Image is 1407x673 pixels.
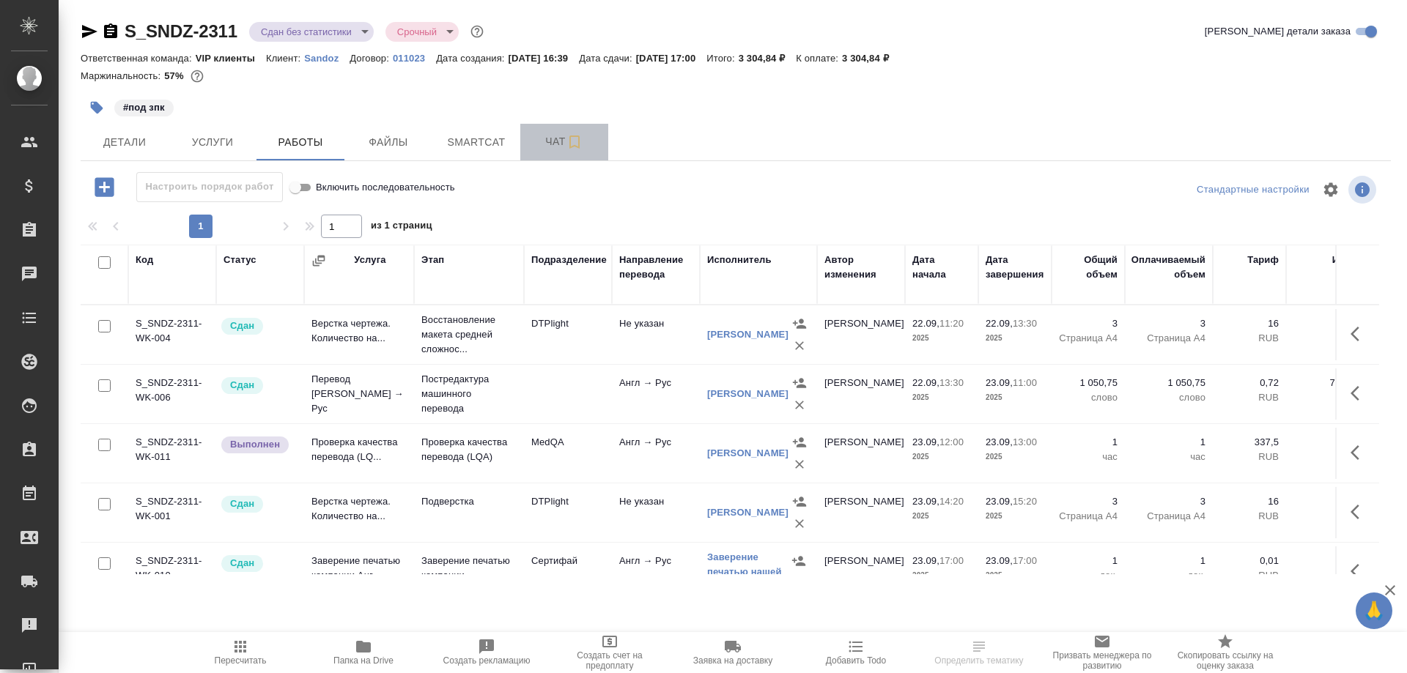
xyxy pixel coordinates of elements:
p: Страница А4 [1132,509,1205,524]
div: Код [136,253,153,267]
td: Заверение печатью компании Анг... [304,546,414,598]
p: 23.09, [986,436,1013,447]
p: Итого: [706,53,738,64]
div: Менеджер проверил работу исполнителя, передает ее на следующий этап [220,316,297,336]
p: Подверстка [421,494,517,509]
div: Дата начала [912,253,971,282]
td: S_SNDZ-2311-WK-001 [128,487,216,538]
td: [PERSON_NAME] [817,546,905,598]
p: 0,72 [1220,376,1279,390]
p: 12:00 [939,436,964,447]
span: Работы [265,133,336,152]
td: [PERSON_NAME] [817,368,905,420]
p: 16 [1220,494,1279,509]
td: Англ → Рус [612,428,700,479]
p: 1 050,75 [1132,376,1205,390]
p: Постредактура машинного перевода [421,372,517,416]
a: [PERSON_NAME] [707,447,789,458]
td: S_SNDZ-2311-WK-011 [128,428,216,479]
p: 3 [1132,494,1205,509]
a: Заверение печатью нашей компании [707,551,782,592]
p: 23.09, [986,377,1013,388]
button: Назначить [789,313,810,335]
p: 13:00 [1013,436,1037,447]
p: 3 [1059,316,1118,331]
button: Здесь прячутся важные кнопки [1342,435,1377,470]
p: Сдан [230,378,254,393]
button: Назначить [789,372,810,394]
p: час [1132,450,1205,464]
button: Назначить [789,431,810,453]
div: Услуга [354,253,385,267]
p: RUB [1293,390,1359,405]
td: S_SNDZ-2311-WK-010 [128,546,216,598]
p: слово [1132,390,1205,405]
button: Срочный [393,26,441,38]
div: Менеджер проверил работу исполнителя, передает ее на следующий этап [220,554,297,573]
p: RUB [1293,331,1359,346]
p: 11:20 [939,318,964,329]
td: Верстка чертежа. Количество на... [304,487,414,538]
p: 15:20 [1013,496,1037,507]
p: Восстановление макета средней сложнос... [421,313,517,357]
p: 22.09, [912,318,939,329]
p: RUB [1293,568,1359,583]
span: Файлы [353,133,424,152]
td: Верстка чертежа. Количество на... [304,309,414,360]
td: Не указан [612,309,700,360]
td: DTPlight [524,309,612,360]
button: Удалить [789,453,810,475]
td: Не указан [612,487,700,538]
p: 2025 [986,568,1044,583]
p: RUB [1220,331,1279,346]
p: Дата создания: [436,53,508,64]
p: 16 [1220,316,1279,331]
span: Smartcat [441,133,512,152]
p: Проверка качества перевода (LQA) [421,435,517,464]
p: 1 [1132,435,1205,450]
a: Sandoz [304,51,350,64]
p: 23.09, [912,496,939,507]
div: Этап [421,253,444,267]
div: Направление перевода [619,253,693,282]
p: 14:20 [939,496,964,507]
p: Сдан [230,497,254,511]
button: Скопировать ссылку [102,23,119,40]
p: 2025 [912,390,971,405]
button: Здесь прячутся важные кнопки [1342,494,1377,529]
button: Сдан без статистики [256,26,356,38]
p: 57% [164,70,187,81]
p: VIP клиенты [196,53,266,64]
p: 17:00 [1013,555,1037,566]
td: [PERSON_NAME] [817,428,905,479]
p: RUB [1220,509,1279,524]
div: Тариф [1247,253,1279,267]
span: [PERSON_NAME] детали заказа [1205,24,1351,39]
p: 23.09, [912,436,939,447]
div: Автор изменения [824,253,898,282]
div: Дата завершения [986,253,1044,282]
div: Менеджер проверил работу исполнителя, передает ее на следующий этап [220,494,297,514]
div: Сдан без статистики [249,22,374,42]
p: Sandoz [304,53,350,64]
p: 22.09, [912,377,939,388]
p: 2025 [912,450,971,464]
span: из 1 страниц [371,217,432,238]
button: Скопировать ссылку для ЯМессенджера [81,23,98,40]
p: 23.09, [986,555,1013,566]
span: Услуги [177,133,248,152]
p: Выполнен [230,437,280,452]
a: S_SNDZ-2311 [125,21,237,41]
p: Маржинальность: [81,70,164,81]
p: 2025 [912,568,971,583]
button: Сгруппировать [311,253,326,268]
p: 13:30 [939,377,964,388]
div: Итого [1332,253,1359,267]
p: Ответственная команда: [81,53,196,64]
td: [PERSON_NAME] [817,487,905,538]
span: Детали [89,133,160,152]
p: Страница А4 [1132,331,1205,346]
p: 13:30 [1013,318,1037,329]
p: 2025 [986,331,1044,346]
p: RUB [1220,568,1279,583]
